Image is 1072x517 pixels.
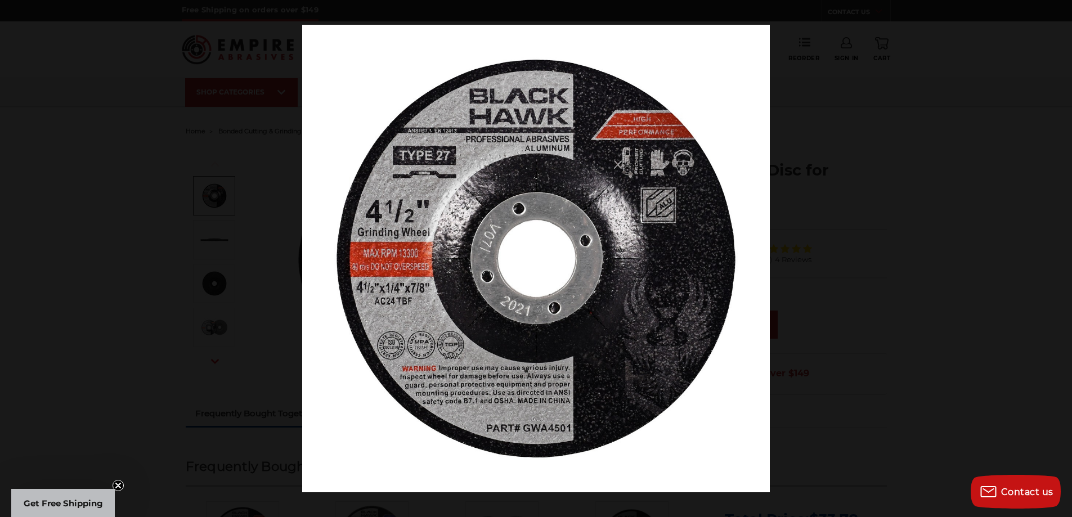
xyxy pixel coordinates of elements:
button: Contact us [971,475,1061,509]
img: GWA4501.1__59650.1702313134.jpg [302,25,770,492]
span: Get Free Shipping [24,498,103,509]
span: Contact us [1001,487,1053,497]
div: Get Free ShippingClose teaser [11,489,115,517]
button: Close teaser [113,480,124,491]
